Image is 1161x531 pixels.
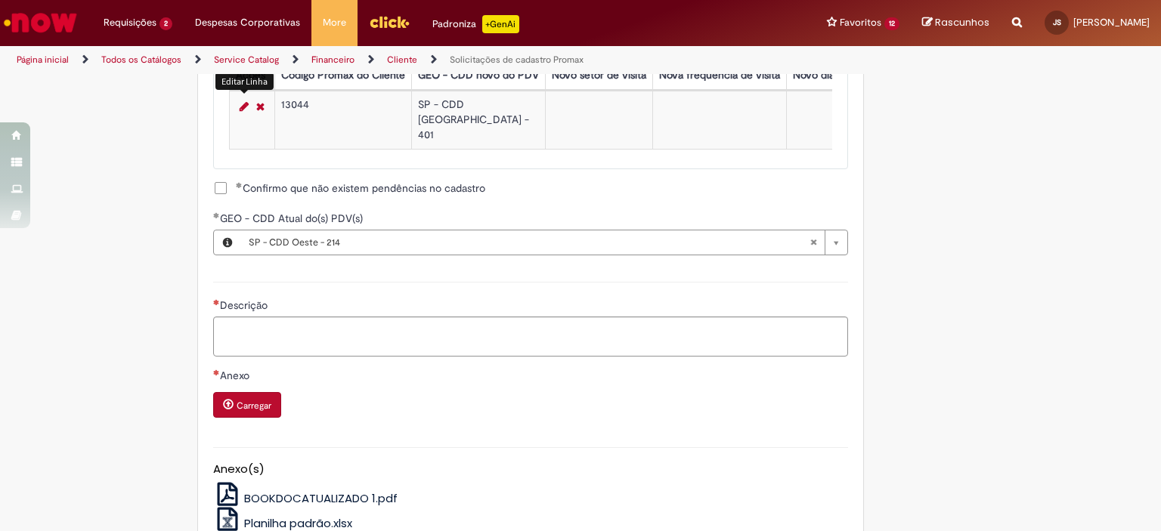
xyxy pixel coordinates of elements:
a: Editar Linha 1 [236,97,252,116]
span: Obrigatório Preenchido [236,182,243,188]
h5: Anexo(s) [213,463,848,476]
a: Cliente [387,54,417,66]
p: +GenAi [482,15,519,33]
th: Nova frequência de visita [652,61,786,89]
span: Obrigatório Preenchido [213,212,220,218]
span: GEO - CDD Atual do(s) PDV(s) [220,211,366,225]
td: 13044 [274,91,411,149]
th: Código Promax do Cliente [274,61,411,89]
span: Favoritos [840,15,881,30]
button: GEO - CDD Atual do(s) PDV(s), Visualizar este registro SP - CDD Oeste - 214 [214,230,241,255]
abbr: Limpar campo GEO - CDD Atual do(s) PDV(s) [802,230,825,255]
span: Descrição [220,298,271,312]
img: click_logo_yellow_360x200.png [369,11,410,33]
span: 2 [159,17,172,30]
span: BOOKDOCATUALIZADO 1.pdf [244,490,398,506]
th: Novo dia da visita [786,61,882,89]
span: JS [1053,17,1061,27]
div: Editar Linha [215,73,274,90]
span: Anexo [220,369,252,382]
span: Confirmo que não existem pendências no cadastro [236,181,485,196]
ul: Trilhas de página [11,46,763,74]
span: Rascunhos [935,15,989,29]
img: ServiceNow [2,8,79,38]
th: GEO - CDD novo do PDV [411,61,545,89]
a: Financeiro [311,54,354,66]
span: Despesas Corporativas [195,15,300,30]
span: SP - CDD Oeste - 214 [249,230,810,255]
span: Requisições [104,15,156,30]
a: Planilha padrão.xlsx [213,515,353,531]
a: Todos os Catálogos [101,54,181,66]
span: Planilha padrão.xlsx [244,515,352,531]
div: Padroniza [432,15,519,33]
a: SP - CDD Oeste - 214Limpar campo GEO - CDD Atual do(s) PDV(s) [241,230,847,255]
span: More [323,15,346,30]
td: SP - CDD [GEOGRAPHIC_DATA] - 401 [411,91,545,149]
textarea: Descrição [213,316,848,357]
span: Necessários [213,299,220,305]
span: Necessários [213,369,220,375]
a: Service Catalog [214,54,279,66]
button: Carregar anexo de Anexo Required [213,392,281,418]
a: Remover linha 1 [252,97,268,116]
th: Novo setor de visita [545,61,652,89]
a: Solicitações de cadastro Promax [450,54,584,66]
a: Página inicial [17,54,69,66]
span: 12 [884,17,899,30]
span: [PERSON_NAME] [1073,16,1150,29]
small: Carregar [237,400,271,412]
a: Rascunhos [922,16,989,30]
a: BOOKDOCATUALIZADO 1.pdf [213,490,398,506]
